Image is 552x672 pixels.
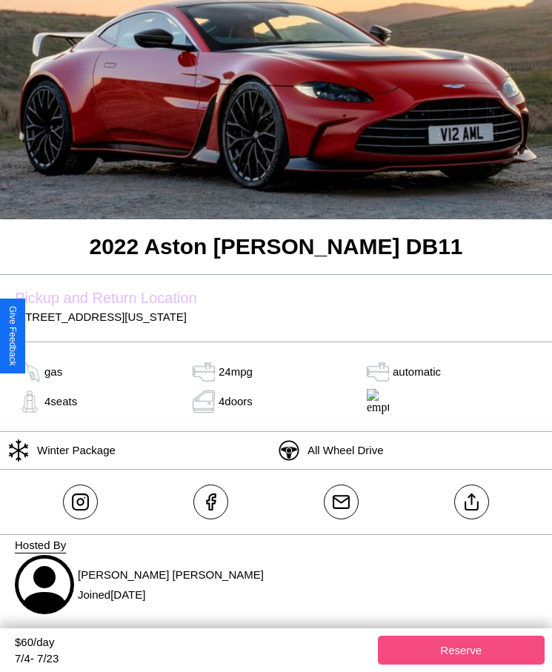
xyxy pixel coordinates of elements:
[78,585,264,605] p: Joined [DATE]
[363,389,393,414] img: empty
[393,362,441,382] p: automatic
[300,440,384,460] p: All Wheel Drive
[219,391,253,411] p: 4 doors
[7,306,18,366] div: Give Feedback
[15,390,44,413] img: gas
[15,652,370,665] div: 7 / 4 - 7 / 23
[15,535,537,555] p: Hosted By
[15,636,370,652] div: $ 60 /day
[219,362,253,382] p: 24 mpg
[189,390,219,413] img: door
[15,361,44,383] img: gas
[30,440,116,460] p: Winter Package
[78,565,264,585] p: [PERSON_NAME] [PERSON_NAME]
[378,636,545,665] button: Reserve
[189,361,219,383] img: tank
[15,307,537,327] p: [STREET_ADDRESS][US_STATE]
[15,290,537,307] label: Pickup and Return Location
[44,391,77,411] p: 4 seats
[363,361,393,383] img: gas
[44,362,62,382] p: gas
